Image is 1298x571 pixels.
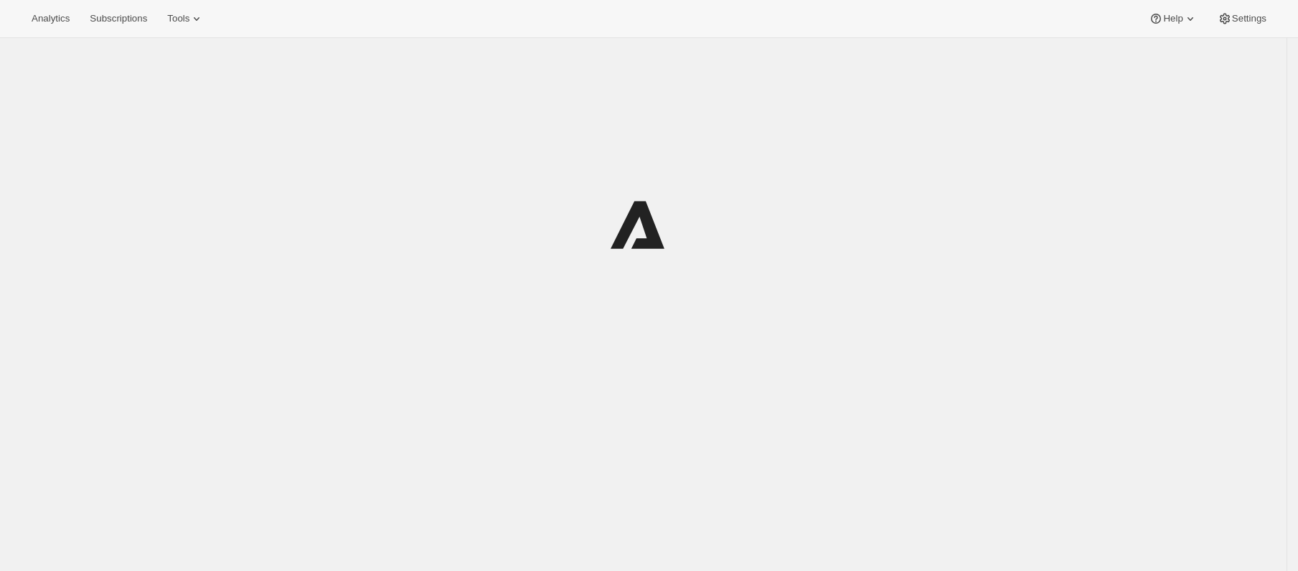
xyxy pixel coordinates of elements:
[1209,9,1275,29] button: Settings
[1140,9,1205,29] button: Help
[23,9,78,29] button: Analytics
[90,13,147,24] span: Subscriptions
[1232,13,1266,24] span: Settings
[167,13,189,24] span: Tools
[32,13,70,24] span: Analytics
[159,9,212,29] button: Tools
[1163,13,1182,24] span: Help
[81,9,156,29] button: Subscriptions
